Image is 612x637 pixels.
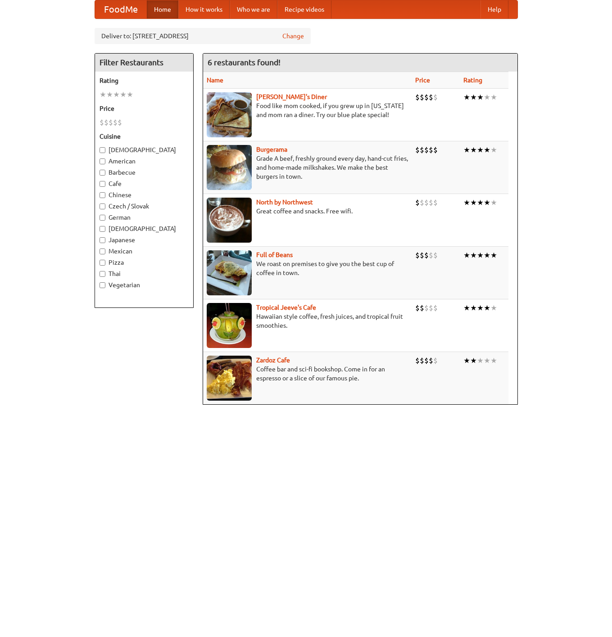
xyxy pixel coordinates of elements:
[484,250,490,260] li: ★
[100,132,189,141] h5: Cuisine
[420,145,424,155] li: $
[106,90,113,99] li: ★
[100,145,189,154] label: [DEMOGRAPHIC_DATA]
[207,198,252,243] img: north.jpg
[207,101,408,119] p: Food like mom cooked, if you grew up in [US_STATE] and mom ran a diner. Try our blue plate special!
[484,198,490,208] li: ★
[256,304,316,311] a: Tropical Jeeve's Cafe
[429,92,433,102] li: $
[207,303,252,348] img: jeeves.jpg
[429,356,433,366] li: $
[415,92,420,102] li: $
[424,92,429,102] li: $
[490,356,497,366] li: ★
[463,198,470,208] li: ★
[104,117,109,127] li: $
[256,146,287,153] b: Burgerama
[207,154,408,181] p: Grade A beef, freshly ground every day, hand-cut fries, and home-made milkshakes. We make the bes...
[470,356,477,366] li: ★
[484,145,490,155] li: ★
[470,145,477,155] li: ★
[95,54,193,72] h4: Filter Restaurants
[118,117,122,127] li: $
[100,271,105,277] input: Thai
[477,198,484,208] li: ★
[433,303,438,313] li: $
[433,356,438,366] li: $
[100,258,189,267] label: Pizza
[420,356,424,366] li: $
[433,145,438,155] li: $
[420,198,424,208] li: $
[415,250,420,260] li: $
[277,0,331,18] a: Recipe videos
[100,170,105,176] input: Barbecue
[207,207,408,216] p: Great coffee and snacks. Free wifi.
[100,104,189,113] h5: Price
[147,0,178,18] a: Home
[109,117,113,127] li: $
[484,356,490,366] li: ★
[256,251,293,258] a: Full of Beans
[256,199,313,206] b: North by Northwest
[100,237,105,243] input: Japanese
[100,203,105,209] input: Czech / Slovak
[100,190,189,199] label: Chinese
[415,198,420,208] li: $
[100,181,105,187] input: Cafe
[207,77,223,84] a: Name
[424,198,429,208] li: $
[100,247,189,256] label: Mexican
[415,303,420,313] li: $
[481,0,508,18] a: Help
[100,260,105,266] input: Pizza
[463,250,470,260] li: ★
[256,93,327,100] a: [PERSON_NAME]'s Diner
[100,192,105,198] input: Chinese
[178,0,230,18] a: How it works
[100,158,105,164] input: American
[95,0,147,18] a: FoodMe
[463,145,470,155] li: ★
[207,356,252,401] img: zardoz.jpg
[429,303,433,313] li: $
[100,117,104,127] li: $
[207,365,408,383] p: Coffee bar and sci-fi bookshop. Come in for an espresso or a slice of our famous pie.
[429,145,433,155] li: $
[415,145,420,155] li: $
[463,303,470,313] li: ★
[208,58,281,67] ng-pluralize: 6 restaurants found!
[424,356,429,366] li: $
[256,357,290,364] a: Zardoz Cafe
[100,282,105,288] input: Vegetarian
[100,90,106,99] li: ★
[429,250,433,260] li: $
[100,269,189,278] label: Thai
[420,250,424,260] li: $
[490,92,497,102] li: ★
[100,224,189,233] label: [DEMOGRAPHIC_DATA]
[207,92,252,137] img: sallys.jpg
[463,356,470,366] li: ★
[100,215,105,221] input: German
[120,90,127,99] li: ★
[477,145,484,155] li: ★
[490,145,497,155] li: ★
[477,250,484,260] li: ★
[95,28,311,44] div: Deliver to: [STREET_ADDRESS]
[463,92,470,102] li: ★
[207,312,408,330] p: Hawaiian style coffee, fresh juices, and tropical fruit smoothies.
[415,356,420,366] li: $
[100,76,189,85] h5: Rating
[100,280,189,289] label: Vegetarian
[420,303,424,313] li: $
[100,213,189,222] label: German
[477,356,484,366] li: ★
[207,250,252,295] img: beans.jpg
[100,248,105,254] input: Mexican
[100,179,189,188] label: Cafe
[230,0,277,18] a: Who we are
